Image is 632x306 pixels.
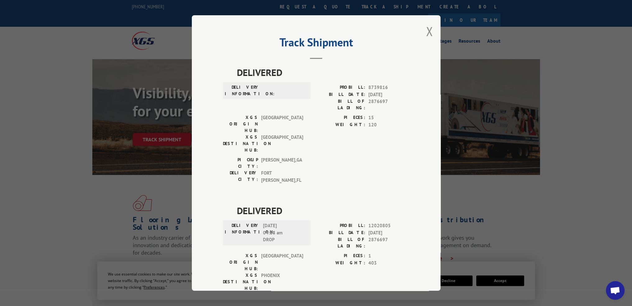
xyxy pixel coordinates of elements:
[261,272,303,292] span: PHOENIX
[261,114,303,134] span: [GEOGRAPHIC_DATA]
[316,121,365,129] label: WEIGHT:
[223,272,258,292] label: XGS DESTINATION HUB:
[261,252,303,272] span: [GEOGRAPHIC_DATA]
[368,91,409,98] span: [DATE]
[237,204,409,218] span: DELIVERED
[316,236,365,249] label: BILL OF LADING:
[316,252,365,260] label: PIECES:
[223,157,258,170] label: PICKUP CITY:
[261,170,303,184] span: FORT [PERSON_NAME] , FL
[316,114,365,121] label: PIECES:
[223,134,258,153] label: XGS DESTINATION HUB:
[261,134,303,153] span: [GEOGRAPHIC_DATA]
[223,170,258,184] label: DELIVERY CITY:
[368,260,409,267] span: 403
[368,84,409,91] span: 8739816
[368,98,409,111] span: 2876697
[237,65,409,79] span: DELIVERED
[316,91,365,98] label: BILL DATE:
[316,98,365,111] label: BILL OF LADING:
[223,38,409,50] h2: Track Shipment
[316,222,365,229] label: PROBILL:
[368,252,409,260] span: 1
[368,114,409,121] span: 15
[225,84,260,97] label: DELIVERY INFORMATION:
[368,236,409,249] span: 2876697
[426,23,433,40] button: Close modal
[606,281,625,300] div: Open chat
[316,84,365,91] label: PROBILL:
[263,222,305,243] span: [DATE] 04:28 am DROP
[316,260,365,267] label: WEIGHT:
[223,114,258,134] label: XGS ORIGIN HUB:
[316,229,365,237] label: BILL DATE:
[261,157,303,170] span: [PERSON_NAME] , GA
[223,252,258,272] label: XGS ORIGIN HUB:
[368,222,409,229] span: 12020805
[225,222,260,243] label: DELIVERY INFORMATION:
[368,121,409,129] span: 120
[368,229,409,237] span: [DATE]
